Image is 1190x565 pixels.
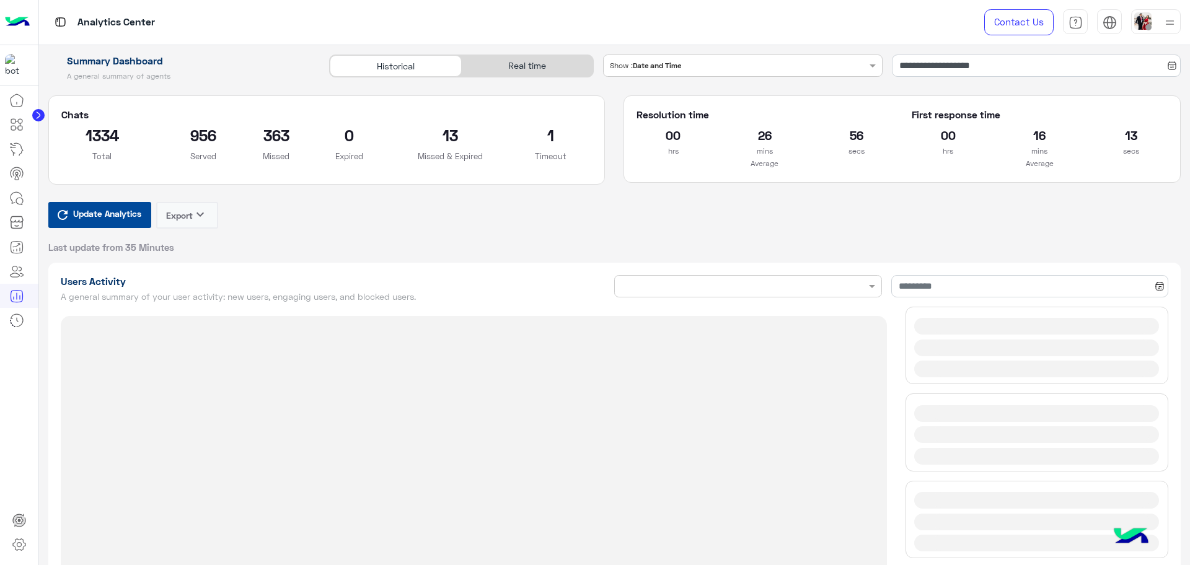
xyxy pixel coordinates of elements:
[820,125,893,145] h2: 56
[61,125,144,145] h2: 1334
[637,157,892,170] p: Average
[637,108,892,121] h5: Resolution time
[70,205,144,222] span: Update Analytics
[1109,515,1153,559] img: hulul-logo.png
[633,61,681,70] b: Date and Time
[912,125,985,145] h2: 00
[1162,15,1178,30] img: profile
[77,14,155,31] p: Analytics Center
[1103,15,1117,30] img: tab
[1069,15,1083,30] img: tab
[728,145,801,157] p: mins
[637,125,710,145] h2: 00
[61,150,144,162] p: Total
[510,125,593,145] h2: 1
[409,150,491,162] p: Missed & Expired
[1095,125,1168,145] h2: 13
[53,14,68,30] img: tab
[61,108,593,121] h5: Chats
[330,55,461,77] div: Historical
[48,202,151,228] button: Update Analytics
[48,71,315,81] h5: A general summary of agents
[912,145,985,157] p: hrs
[912,108,1168,121] h5: First response time
[1095,145,1168,157] p: secs
[1003,145,1076,157] p: mins
[263,125,289,145] h2: 363
[5,54,27,76] img: 1403182699927242
[984,9,1054,35] a: Contact Us
[912,157,1168,170] p: Average
[409,125,491,145] h2: 13
[462,55,593,77] div: Real time
[728,125,801,145] h2: 26
[48,55,315,67] h1: Summary Dashboard
[1003,125,1076,145] h2: 16
[193,207,208,222] i: keyboard_arrow_down
[1134,12,1152,30] img: userImage
[637,145,710,157] p: hrs
[510,150,593,162] p: Timeout
[263,150,289,162] p: Missed
[162,125,244,145] h2: 956
[1063,9,1088,35] a: tab
[48,241,174,253] span: Last update from 35 Minutes
[308,150,390,162] p: Expired
[5,9,30,35] img: Logo
[308,125,390,145] h2: 0
[162,150,244,162] p: Served
[820,145,893,157] p: secs
[156,202,218,229] button: Exportkeyboard_arrow_down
